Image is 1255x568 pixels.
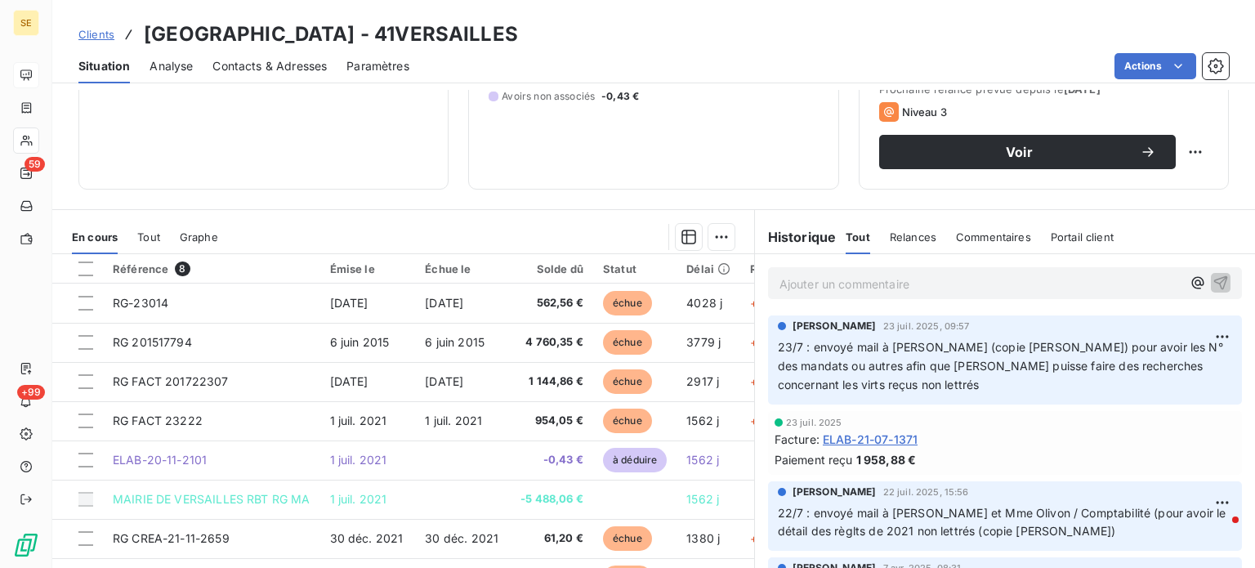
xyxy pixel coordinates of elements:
[1199,512,1239,552] iframe: Intercom live chat
[686,531,720,545] span: 1380 j
[750,374,790,388] span: +2917 j
[13,532,39,558] img: Logo LeanPay
[603,369,652,394] span: échue
[113,453,207,467] span: ELAB-20-11-2101
[883,487,969,497] span: 22 juil. 2025, 15:56
[520,413,583,429] span: 954,05 €
[330,335,390,349] span: 6 juin 2015
[686,492,719,506] span: 1562 j
[113,414,203,427] span: RG FACT 23222
[686,335,721,349] span: 3779 j
[823,431,918,448] span: ELAB-21-07-1371
[17,385,45,400] span: +99
[113,262,310,276] div: Référence
[330,531,404,545] span: 30 déc. 2021
[956,230,1031,244] span: Commentaires
[786,418,842,427] span: 23 juil. 2025
[78,26,114,42] a: Clients
[520,373,583,390] span: 1 144,86 €
[775,431,820,448] span: Facture :
[520,262,583,275] div: Solde dû
[520,452,583,468] span: -0,43 €
[425,374,463,388] span: [DATE]
[330,453,387,467] span: 1 juil. 2021
[330,492,387,506] span: 1 juil. 2021
[775,451,853,468] span: Paiement reçu
[330,414,387,427] span: 1 juil. 2021
[425,296,463,310] span: [DATE]
[137,230,160,244] span: Tout
[603,448,667,472] span: à déduire
[603,330,652,355] span: échue
[902,105,947,119] span: Niveau 3
[346,58,409,74] span: Paramètres
[520,530,583,547] span: 61,20 €
[601,89,639,104] span: -0,43 €
[25,157,45,172] span: 59
[778,506,1230,539] span: 22/7 : envoyé mail à [PERSON_NAME] et Mme Olivon / Comptabilité (pour avoir le détail des règlts ...
[113,335,192,349] span: RG 201517794
[425,531,498,545] span: 30 déc. 2021
[856,451,917,468] span: 1 958,88 €
[686,453,719,467] span: 1562 j
[502,89,595,104] span: Avoirs non associés
[425,414,482,427] span: 1 juil. 2021
[1114,53,1196,79] button: Actions
[890,230,936,244] span: Relances
[686,262,730,275] div: Délai
[603,291,652,315] span: échue
[793,319,877,333] span: [PERSON_NAME]
[603,262,667,275] div: Statut
[686,414,719,427] span: 1562 j
[778,340,1226,391] span: 23/7 : envoyé mail à [PERSON_NAME] (copie [PERSON_NAME]) pour avoir les N° des mandats ou autres ...
[686,296,722,310] span: 4028 j
[330,262,406,275] div: Émise le
[1051,230,1114,244] span: Portail client
[330,374,368,388] span: [DATE]
[13,10,39,36] div: SE
[113,296,168,310] span: RG-23014
[750,531,791,545] span: +1380 j
[425,335,485,349] span: 6 juin 2015
[879,135,1176,169] button: Voir
[520,295,583,311] span: 562,56 €
[846,230,870,244] span: Tout
[212,58,327,74] span: Contacts & Adresses
[603,409,652,433] span: échue
[150,58,193,74] span: Analyse
[603,526,652,551] span: échue
[750,296,793,310] span: +4028 j
[330,296,368,310] span: [DATE]
[175,262,190,276] span: 8
[78,58,130,74] span: Situation
[180,230,218,244] span: Graphe
[750,414,790,427] span: +1562 j
[899,145,1140,159] span: Voir
[686,374,719,388] span: 2917 j
[425,262,501,275] div: Échue le
[793,485,877,499] span: [PERSON_NAME]
[750,335,792,349] span: +3779 j
[78,28,114,41] span: Clients
[113,492,310,506] span: MAIRIE DE VERSAILLES RBT RG MA
[144,20,518,49] h3: [GEOGRAPHIC_DATA] - 41VERSAILLES
[113,374,229,388] span: RG FACT 201722307
[883,321,970,331] span: 23 juil. 2025, 09:57
[520,491,583,508] span: -5 488,06 €
[113,531,230,545] span: RG CREA-21-11-2659
[755,227,837,247] h6: Historique
[750,262,802,275] div: Retard
[72,230,118,244] span: En cours
[520,334,583,351] span: 4 760,35 €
